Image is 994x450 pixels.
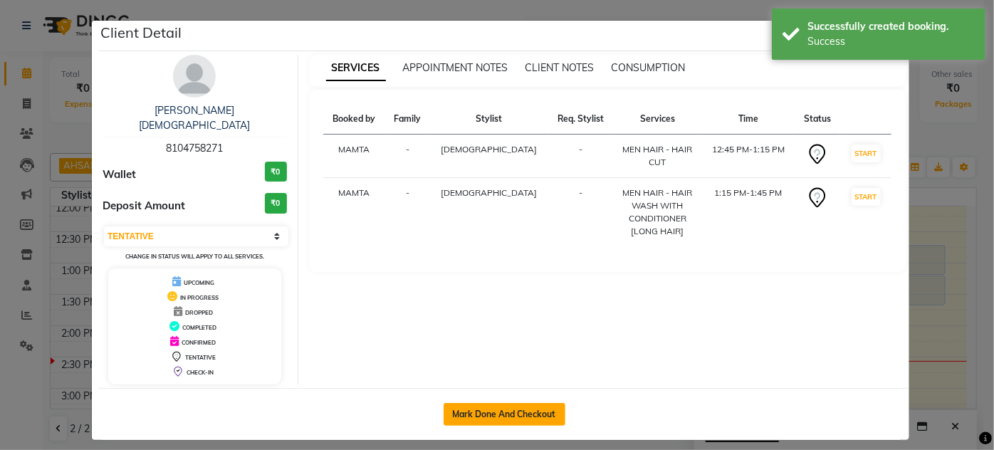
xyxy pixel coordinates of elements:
[614,104,702,135] th: Services
[384,104,430,135] th: Family
[622,187,694,238] div: MEN HAIR - HAIR WASH WITH CONDITIONER [LONG HAIR]
[182,324,216,331] span: COMPLETED
[185,309,213,316] span: DROPPED
[702,104,795,135] th: Time
[852,145,881,162] button: START
[548,178,613,247] td: -
[182,339,216,346] span: CONFIRMED
[323,135,385,178] td: MAMTA
[323,104,385,135] th: Booked by
[384,178,430,247] td: -
[100,22,182,43] h5: Client Detail
[622,143,694,169] div: MEN HAIR - HAIR CUT
[807,19,975,34] div: Successfully created booking.
[184,279,214,286] span: UPCOMING
[441,144,538,155] span: [DEMOGRAPHIC_DATA]
[166,142,223,155] span: 8104758271
[795,104,840,135] th: Status
[173,55,216,98] img: avatar
[265,162,287,182] h3: ₹0
[612,61,686,74] span: CONSUMPTION
[548,135,613,178] td: -
[431,104,548,135] th: Stylist
[185,354,216,361] span: TENTATIVE
[139,104,250,132] a: [PERSON_NAME][DEMOGRAPHIC_DATA]
[326,56,386,81] span: SERVICES
[384,135,430,178] td: -
[702,178,795,247] td: 1:15 PM-1:45 PM
[103,198,185,214] span: Deposit Amount
[103,167,136,183] span: Wallet
[441,187,538,198] span: [DEMOGRAPHIC_DATA]
[807,34,975,49] div: Success
[180,294,219,301] span: IN PROGRESS
[548,104,613,135] th: Req. Stylist
[444,403,565,426] button: Mark Done And Checkout
[125,253,264,260] small: Change in status will apply to all services.
[525,61,595,74] span: CLIENT NOTES
[187,369,214,376] span: CHECK-IN
[323,178,385,247] td: MAMTA
[265,193,287,214] h3: ₹0
[403,61,508,74] span: APPOINTMENT NOTES
[852,188,881,206] button: START
[702,135,795,178] td: 12:45 PM-1:15 PM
